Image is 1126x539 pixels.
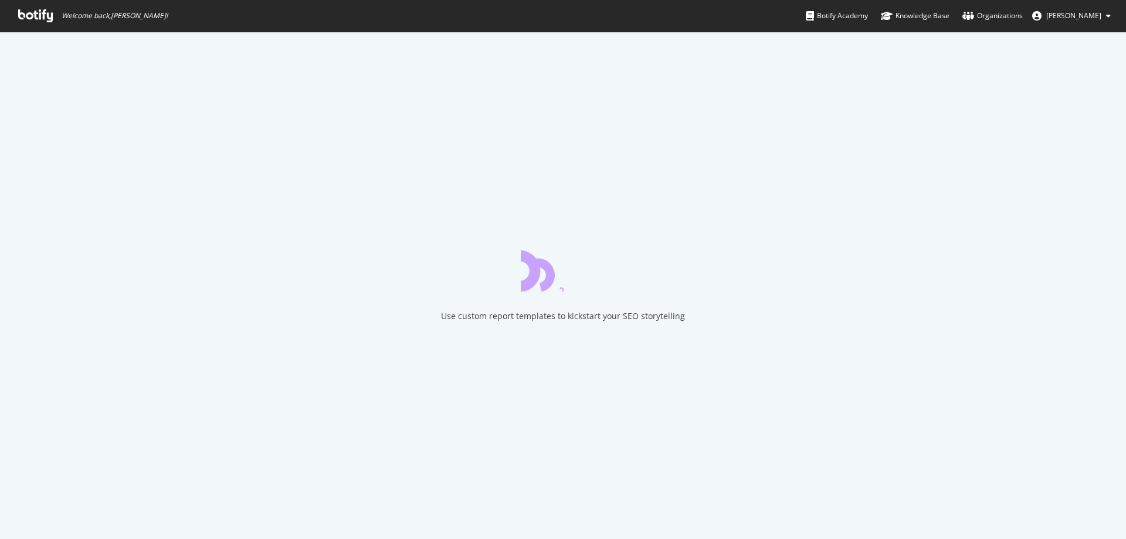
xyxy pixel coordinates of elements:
[521,249,605,291] div: animation
[881,10,949,22] div: Knowledge Base
[1046,11,1101,21] span: Ibrahim M
[962,10,1023,22] div: Organizations
[806,10,868,22] div: Botify Academy
[62,11,168,21] span: Welcome back, [PERSON_NAME] !
[1023,6,1120,25] button: [PERSON_NAME]
[441,310,685,322] div: Use custom report templates to kickstart your SEO storytelling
